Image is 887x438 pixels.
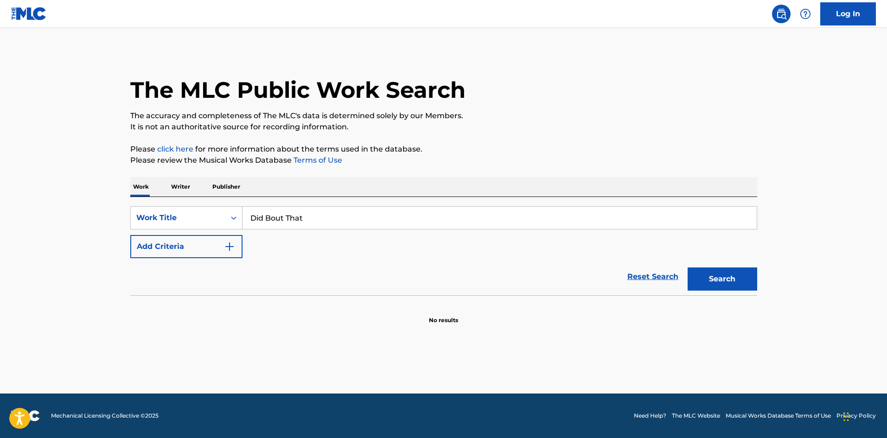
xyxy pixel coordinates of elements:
[820,2,876,25] a: Log In
[772,5,791,23] a: Public Search
[726,412,831,420] a: Musical Works Database Terms of Use
[11,410,40,421] img: logo
[623,267,683,287] a: Reset Search
[688,267,757,291] button: Search
[168,177,193,197] p: Writer
[130,144,757,155] p: Please for more information about the terms used in the database.
[51,412,159,420] span: Mechanical Licensing Collective © 2025
[11,7,47,20] img: MLC Logo
[800,8,811,19] img: help
[130,177,152,197] p: Work
[836,412,876,420] a: Privacy Policy
[841,394,887,438] iframe: Chat Widget
[796,5,815,23] div: Help
[130,76,466,104] h1: The MLC Public Work Search
[776,8,787,19] img: search
[136,212,220,223] div: Work Title
[224,241,235,252] img: 9d2ae6d4665cec9f34b9.svg
[130,206,757,295] form: Search Form
[210,177,243,197] p: Publisher
[843,403,849,431] div: Drag
[157,145,193,153] a: click here
[130,155,757,166] p: Please review the Musical Works Database
[634,412,666,420] a: Need Help?
[130,235,242,258] button: Add Criteria
[130,110,757,121] p: The accuracy and completeness of The MLC's data is determined solely by our Members.
[672,412,720,420] a: The MLC Website
[429,305,458,324] p: No results
[130,121,757,133] p: It is not an authoritative source for recording information.
[292,156,342,165] a: Terms of Use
